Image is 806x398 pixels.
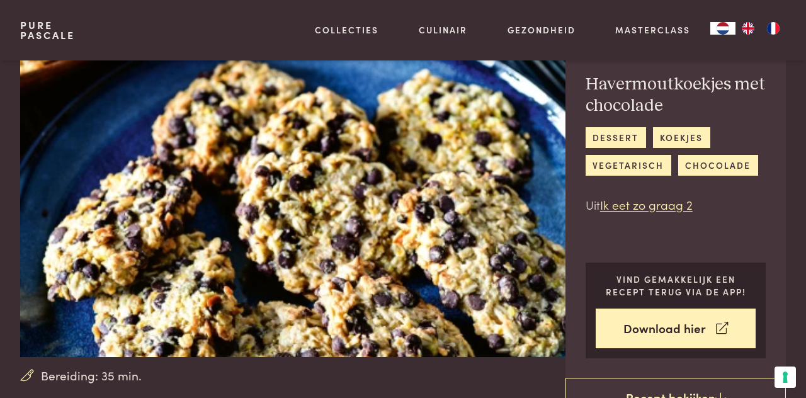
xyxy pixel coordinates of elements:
[615,23,690,37] a: Masterclass
[20,20,75,40] a: PurePascale
[735,22,761,35] a: EN
[315,23,378,37] a: Collecties
[419,23,467,37] a: Culinair
[586,74,766,117] h2: Havermoutkoekjes met chocolade
[20,15,589,357] img: Havermoutkoekjes met chocolade
[710,22,735,35] div: Language
[653,127,710,148] a: koekjes
[41,367,142,385] span: Bereiding: 35 min.
[600,196,693,213] a: Ik eet zo graag 2
[596,273,756,298] p: Vind gemakkelijk een recept terug via de app!
[586,127,646,148] a: dessert
[710,22,786,35] aside: Language selected: Nederlands
[775,367,796,388] button: Uw voorkeuren voor toestemming voor trackingtechnologieën
[735,22,786,35] ul: Language list
[761,22,786,35] a: FR
[678,155,758,176] a: chocolade
[508,23,576,37] a: Gezondheid
[586,155,671,176] a: vegetarisch
[586,196,766,214] p: Uit
[596,309,756,348] a: Download hier
[710,22,735,35] a: NL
